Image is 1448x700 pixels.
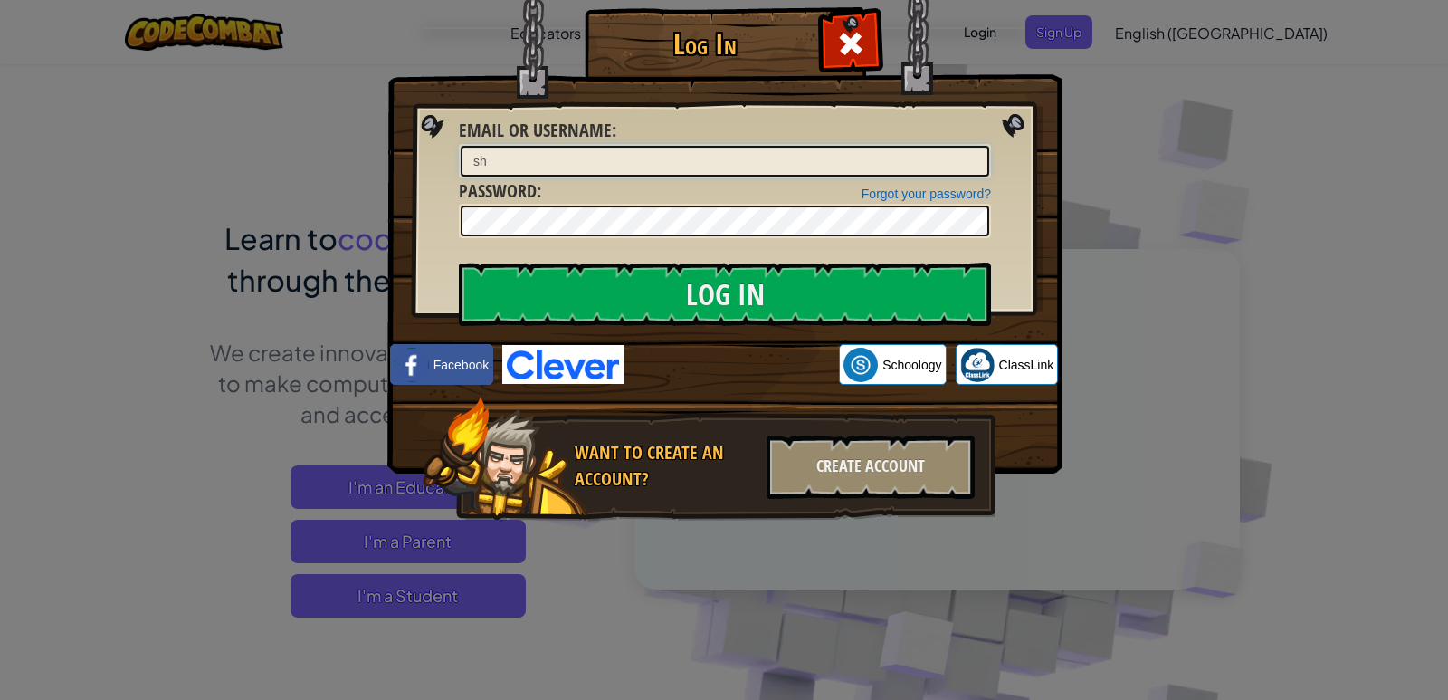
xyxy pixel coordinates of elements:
label: : [459,118,616,144]
span: Email or Username [459,118,612,142]
div: Create Account [767,436,975,499]
img: clever-logo-blue.png [502,345,624,384]
img: schoology.png [843,348,878,382]
h1: Log In [589,28,820,60]
img: facebook_small.png [395,348,429,382]
span: Facebook [433,356,489,374]
a: Forgot your password? [862,187,991,201]
label: : [459,178,541,205]
input: Log In [459,263,991,326]
span: ClassLink [999,356,1054,374]
span: Schoology [882,356,941,374]
iframe: Sign in with Google Button [624,345,839,385]
div: Want to create an account? [575,440,756,492]
span: Password [459,178,537,203]
img: classlink-logo-small.png [960,348,995,382]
